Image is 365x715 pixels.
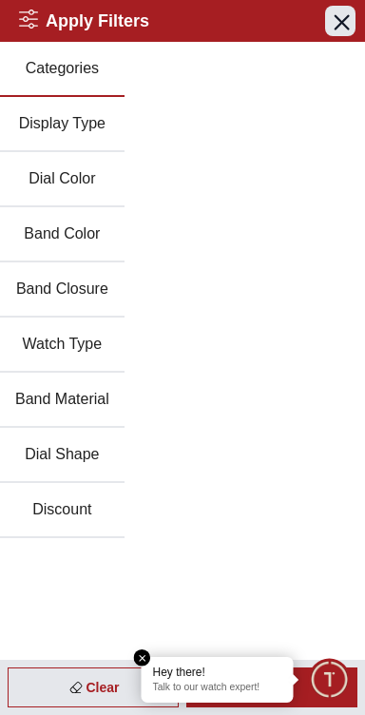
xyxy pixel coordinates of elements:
div: Clear [8,667,179,707]
div: Chat Widget [309,659,351,701]
em: Close tooltip [134,649,151,667]
p: Talk to our watch expert! [153,682,282,695]
h2: Apply Filters [19,8,149,34]
div: Hey there! [153,665,282,680]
